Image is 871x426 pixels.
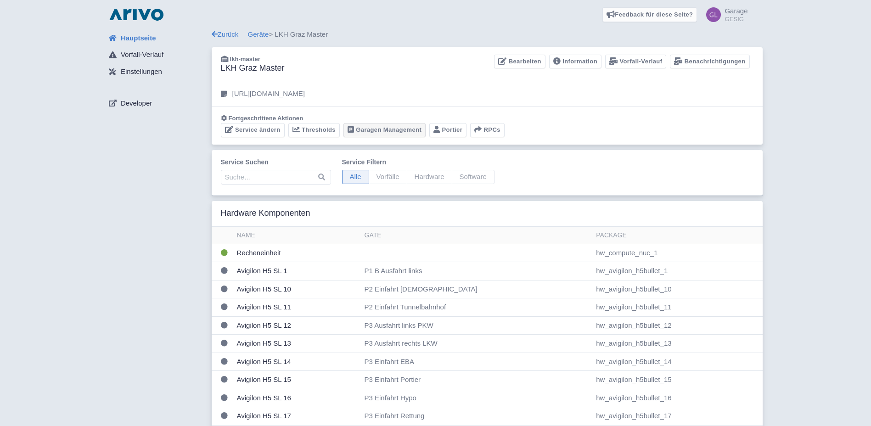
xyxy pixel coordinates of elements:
span: Developer [121,98,152,109]
a: Bearbeiten [494,55,545,69]
td: hw_avigilon_h5bullet_12 [592,316,762,335]
h3: Hardware Komponenten [221,208,310,219]
img: logo [107,7,166,22]
a: Geräte [248,30,269,38]
td: hw_avigilon_h5bullet_13 [592,335,762,353]
h3: LKH Graz Master [221,63,285,73]
td: Avigilon H5 SL 12 [233,316,361,335]
td: Avigilon H5 SL 11 [233,298,361,317]
td: Avigilon H5 SL 15 [233,371,361,389]
th: Package [592,227,762,244]
div: > LKH Graz Master [212,29,763,40]
td: Avigilon H5 SL 17 [233,407,361,426]
a: Garage GESIG [701,7,747,22]
td: Avigilon H5 SL 13 [233,335,361,353]
th: Name [233,227,361,244]
span: Hardware [407,170,452,184]
td: P3 Einfahrt Portier [361,371,593,389]
td: hw_avigilon_h5bullet_16 [592,389,762,407]
span: Vorfälle [369,170,407,184]
label: Service filtern [342,157,495,167]
td: hw_avigilon_h5bullet_15 [592,371,762,389]
a: Portier [429,123,466,137]
td: hw_avigilon_h5bullet_17 [592,407,762,426]
a: Zurück [212,30,239,38]
td: Recheneinheit [233,244,361,262]
a: Service ändern [221,123,285,137]
a: Information [549,55,601,69]
p: [URL][DOMAIN_NAME] [232,89,305,99]
td: P3 Einfahrt Hypo [361,389,593,407]
a: Benachrichtigungen [670,55,749,69]
td: P3 Ausfahrt links PKW [361,316,593,335]
td: P1 B Ausfahrt links [361,262,593,280]
a: Vorfall-Verlauf [101,46,212,64]
td: Avigilon H5 SL 1 [233,262,361,280]
a: Feedback für diese Seite? [602,7,697,22]
span: Einstellungen [121,67,162,77]
a: Garagen Management [343,123,426,137]
small: GESIG [725,16,747,22]
td: Avigilon H5 SL 14 [233,353,361,371]
td: Avigilon H5 SL 10 [233,280,361,298]
a: Vorfall-Verlauf [605,55,666,69]
td: P3 Einfahrt EBA [361,353,593,371]
td: P3 Ausfahrt rechts LKW [361,335,593,353]
a: Hauptseite [101,29,212,47]
td: hw_avigilon_h5bullet_10 [592,280,762,298]
input: Suche… [221,170,331,185]
td: P2 Einfahrt [DEMOGRAPHIC_DATA] [361,280,593,298]
td: hw_avigilon_h5bullet_11 [592,298,762,317]
td: hw_avigilon_h5bullet_14 [592,353,762,371]
span: lkh-master [230,56,260,62]
span: Garage [725,7,747,15]
td: hw_avigilon_h5bullet_1 [592,262,762,280]
span: Alle [342,170,369,184]
a: Developer [101,95,212,112]
a: Einstellungen [101,63,212,81]
td: P2 Einfahrt Tunnelbahnhof [361,298,593,317]
button: RPCs [470,123,505,137]
td: hw_compute_nuc_1 [592,244,762,262]
label: Service suchen [221,157,331,167]
span: Software [452,170,495,184]
span: Fortgeschrittene Aktionen [229,115,303,122]
td: P3 Einfahrt Rettung [361,407,593,426]
td: Avigilon H5 SL 16 [233,389,361,407]
a: Thresholds [288,123,340,137]
span: Hauptseite [121,33,156,44]
th: Gate [361,227,593,244]
span: Vorfall-Verlauf [121,50,163,60]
